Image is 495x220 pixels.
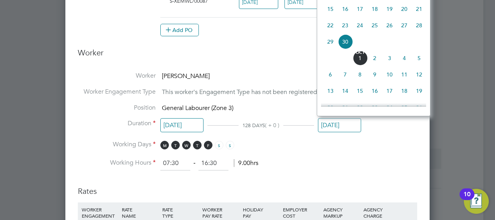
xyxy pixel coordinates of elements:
[215,141,223,149] span: S
[353,83,367,98] span: 15
[234,159,258,167] span: 9.00hrs
[338,18,353,33] span: 23
[382,100,397,115] span: 24
[397,83,412,98] span: 18
[323,34,338,49] span: 29
[367,100,382,115] span: 23
[193,141,202,149] span: T
[353,100,367,115] span: 22
[160,141,169,149] span: M
[397,100,412,115] span: 25
[397,18,412,33] span: 27
[463,194,470,204] div: 10
[162,104,233,112] span: General Labourer (Zone 3)
[323,100,338,115] span: 20
[338,83,353,98] span: 14
[367,51,382,66] span: 2
[353,51,367,66] span: 1
[160,156,190,170] input: 08:00
[160,24,199,36] button: Add PO
[367,2,382,16] span: 18
[160,118,204,133] input: Select one
[78,104,156,112] label: Position
[171,141,180,149] span: T
[397,67,412,82] span: 11
[382,51,397,66] span: 3
[198,156,228,170] input: 17:00
[382,18,397,33] span: 26
[367,18,382,33] span: 25
[412,18,427,33] span: 28
[353,51,367,55] span: Oct
[265,122,279,129] span: ( + 0 )
[78,159,156,167] label: Working Hours
[162,88,357,96] span: This worker's Engagement Type has not been registered by its Agency.
[382,2,397,16] span: 19
[323,67,338,82] span: 6
[204,141,212,149] span: F
[367,83,382,98] span: 16
[412,2,427,16] span: 21
[367,67,382,82] span: 9
[323,2,338,16] span: 15
[78,119,156,128] label: Duration
[338,100,353,115] span: 21
[412,51,427,66] span: 5
[226,141,234,149] span: S
[397,51,412,66] span: 4
[412,67,427,82] span: 12
[78,178,417,196] h3: Rates
[318,118,361,133] input: Select one
[78,140,156,149] label: Working Days
[162,72,210,80] span: [PERSON_NAME]
[464,189,489,214] button: Open Resource Center, 10 new notifications
[182,141,191,149] span: W
[338,2,353,16] span: 16
[412,100,427,115] span: 26
[353,67,367,82] span: 8
[382,67,397,82] span: 10
[78,48,417,64] h3: Worker
[353,2,367,16] span: 17
[242,122,265,129] span: 128 DAYS
[78,88,156,96] label: Worker Engagement Type
[353,18,367,33] span: 24
[382,83,397,98] span: 17
[78,72,156,80] label: Worker
[323,83,338,98] span: 13
[412,83,427,98] span: 19
[323,18,338,33] span: 22
[338,67,353,82] span: 7
[397,2,412,16] span: 20
[338,34,353,49] span: 30
[192,159,197,167] span: ‐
